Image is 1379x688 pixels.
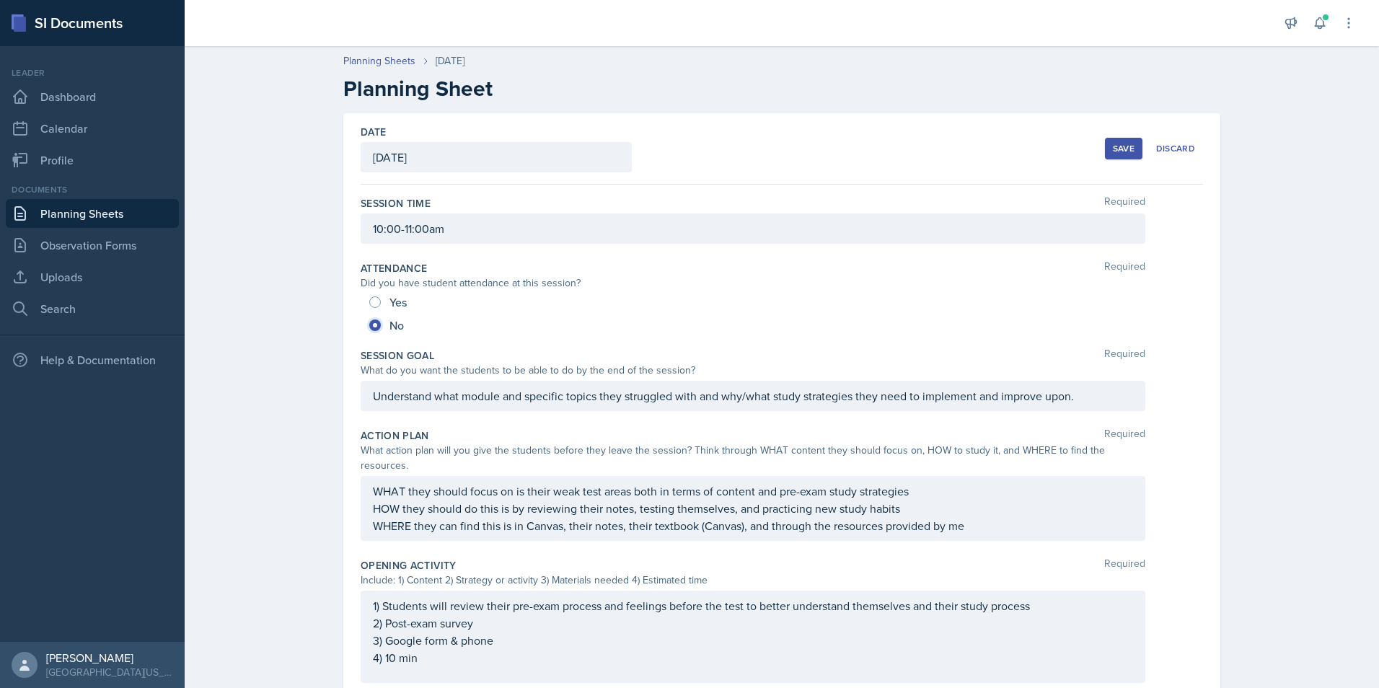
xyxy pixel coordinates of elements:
[389,318,404,332] span: No
[361,573,1145,588] div: Include: 1) Content 2) Strategy or activity 3) Materials needed 4) Estimated time
[373,614,1133,632] p: 2) Post-exam survey
[46,665,173,679] div: [GEOGRAPHIC_DATA][US_STATE] in [GEOGRAPHIC_DATA]
[361,363,1145,378] div: What do you want the students to be able to do by the end of the session?
[6,82,179,111] a: Dashboard
[373,517,1133,534] p: WHERE they can find this is in Canvas, their notes, their textbook (Canvas), and through the reso...
[6,146,179,175] a: Profile
[1104,196,1145,211] span: Required
[6,183,179,196] div: Documents
[361,443,1145,473] div: What action plan will you give the students before they leave the session? Think through WHAT con...
[361,348,434,363] label: Session Goal
[343,76,1220,102] h2: Planning Sheet
[6,114,179,143] a: Calendar
[361,125,386,139] label: Date
[6,263,179,291] a: Uploads
[373,220,1133,237] p: 10:00-11:00am
[361,558,457,573] label: Opening Activity
[373,387,1133,405] p: Understand what module and specific topics they struggled with and why/what study strategies they...
[6,231,179,260] a: Observation Forms
[6,199,179,228] a: Planning Sheets
[6,294,179,323] a: Search
[1148,138,1203,159] button: Discard
[1105,138,1142,159] button: Save
[361,275,1145,291] div: Did you have student attendance at this session?
[1104,348,1145,363] span: Required
[343,53,415,69] a: Planning Sheets
[373,500,1133,517] p: HOW they should do this is by reviewing their notes, testing themselves, and practicing new study...
[389,295,407,309] span: Yes
[1104,261,1145,275] span: Required
[1104,558,1145,573] span: Required
[1104,428,1145,443] span: Required
[361,261,428,275] label: Attendance
[46,650,173,665] div: [PERSON_NAME]
[373,597,1133,614] p: 1) Students will review their pre-exam process and feelings before the test to better understand ...
[436,53,464,69] div: [DATE]
[361,428,429,443] label: Action Plan
[6,66,179,79] div: Leader
[373,482,1133,500] p: WHAT they should focus on is their weak test areas both in terms of content and pre-exam study st...
[6,345,179,374] div: Help & Documentation
[373,632,1133,649] p: 3) Google form & phone
[361,196,431,211] label: Session Time
[1113,143,1135,154] div: Save
[1156,143,1195,154] div: Discard
[373,649,1133,666] p: 4) 10 min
